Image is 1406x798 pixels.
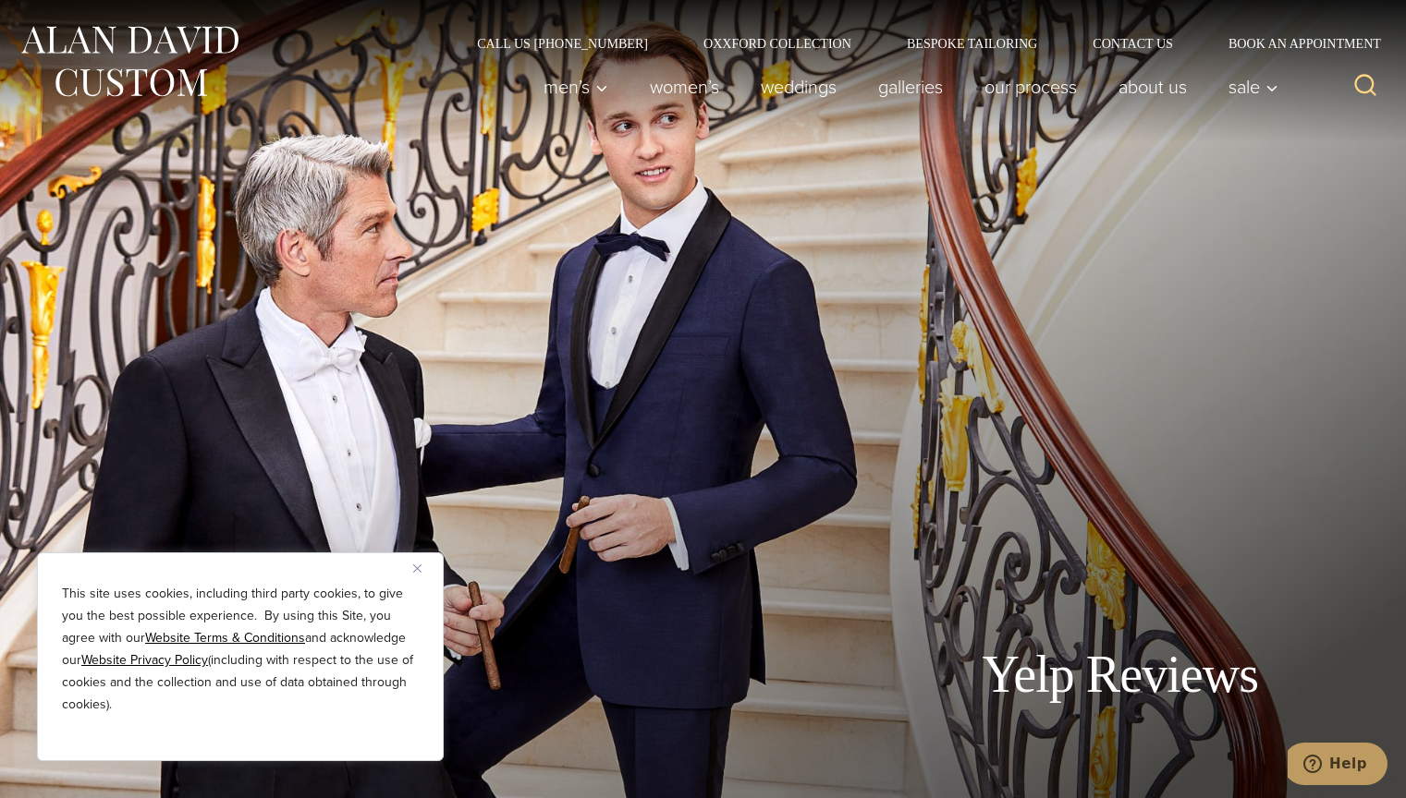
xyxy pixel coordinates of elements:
a: About Us [1098,68,1208,105]
a: weddings [740,68,858,105]
a: Galleries [858,68,964,105]
a: Call Us [PHONE_NUMBER] [449,37,676,50]
button: View Search Form [1343,65,1388,109]
a: Women’s [630,68,740,105]
button: Sale sub menu toggle [1208,68,1289,105]
a: Website Terms & Conditions [145,628,305,647]
a: Our Process [964,68,1098,105]
p: This site uses cookies, including third party cookies, to give you the best possible experience. ... [62,583,419,716]
a: Book an Appointment [1201,37,1388,50]
button: Close [413,557,435,579]
img: Close [413,564,422,573]
nav: Secondary Navigation [449,37,1388,50]
a: Contact Us [1065,37,1201,50]
a: Oxxford Collection [676,37,879,50]
iframe: Opens a widget where you can chat to one of our agents [1288,743,1388,789]
img: Alan David Custom [18,20,240,103]
nav: Primary Navigation [523,68,1289,105]
button: Men’s sub menu toggle [523,68,630,105]
a: Website Privacy Policy [81,650,208,670]
a: Bespoke Tailoring [879,37,1065,50]
h1: Yelp Reviews [982,644,1258,706]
